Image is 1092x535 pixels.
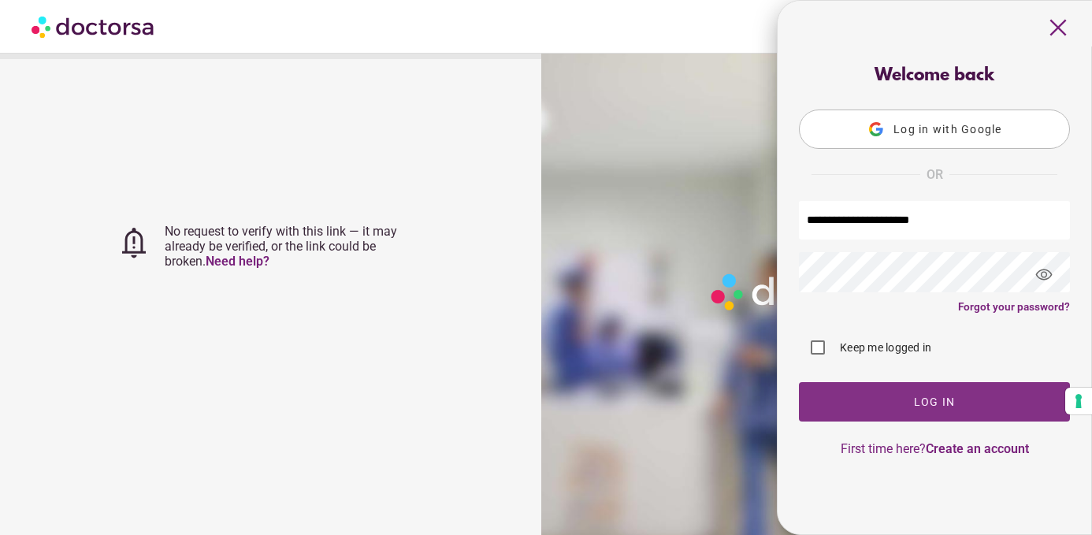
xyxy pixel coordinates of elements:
[1023,254,1065,296] span: visibility
[914,396,956,408] span: Log In
[927,165,943,185] span: OR
[705,268,923,317] img: Logo-Doctorsa-trans-White-partial-flat.png
[206,254,269,269] a: Need help?
[799,110,1070,149] button: Log in with Google
[1065,388,1092,414] button: Your consent preferences for tracking technologies
[1043,13,1073,43] span: close
[32,9,156,44] img: Doctorsa.com
[799,382,1070,422] button: Log In
[837,340,931,355] label: Keep me logged in
[165,224,430,269] div: No request to verify with this link — it may already be verified, or the link could be broken.
[926,441,1029,456] a: Create an account
[799,66,1070,86] div: Welcome back
[115,224,153,262] i: notification_important
[893,123,1002,136] span: Log in with Google
[799,441,1070,456] p: First time here?
[958,300,1070,313] a: Forgot your password?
